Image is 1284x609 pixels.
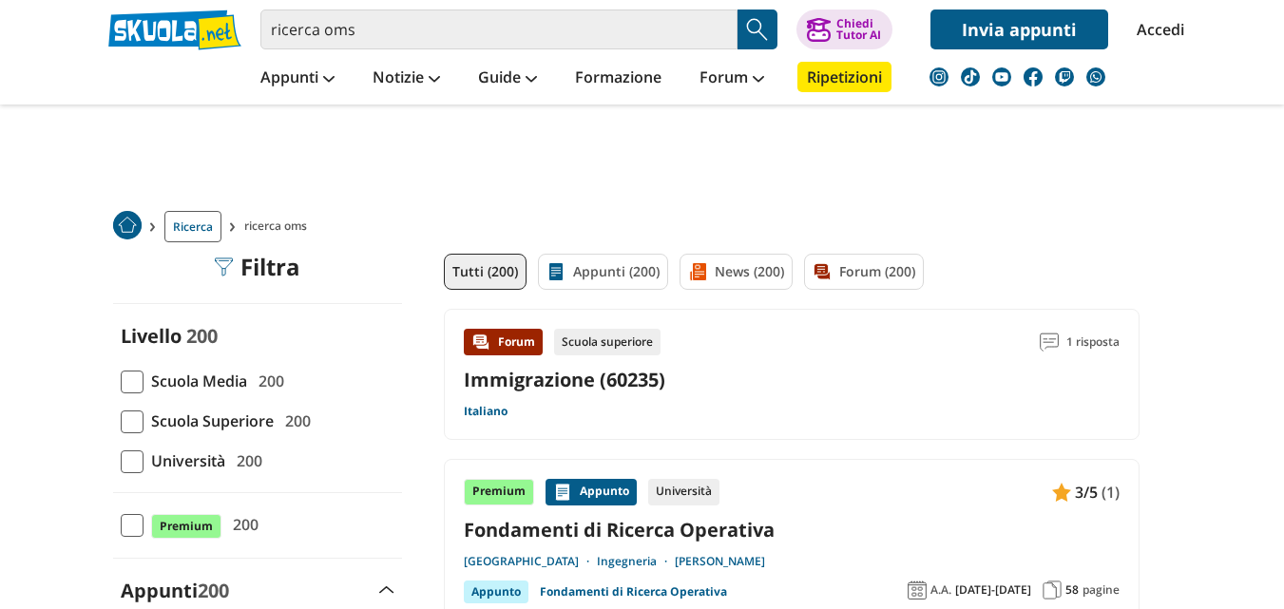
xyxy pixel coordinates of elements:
[554,329,661,355] div: Scuola superiore
[186,323,218,349] span: 200
[144,409,274,433] span: Scuola Superiore
[570,62,666,96] a: Formazione
[464,554,597,569] a: [GEOGRAPHIC_DATA]
[144,448,225,473] span: Università
[743,15,772,44] img: Cerca appunti, riassunti o versioni
[546,262,565,281] img: Appunti filtro contenuto
[540,580,727,603] a: Fondamenti di Ricerca Operativa
[992,67,1011,86] img: youtube
[796,10,892,49] button: ChiediTutor AI
[553,483,572,502] img: Appunti contenuto
[198,578,229,603] span: 200
[1086,67,1105,86] img: WhatsApp
[538,254,668,290] a: Appunti (200)
[229,448,262,473] span: 200
[680,254,793,290] a: News (200)
[929,67,949,86] img: instagram
[151,514,221,539] span: Premium
[813,262,832,281] img: Forum filtro contenuto
[738,10,777,49] button: Search Button
[473,62,542,96] a: Guide
[961,67,980,86] img: tiktok
[836,18,881,41] div: Chiedi Tutor AI
[244,211,315,242] span: ricerca oms
[546,479,637,505] div: Appunto
[648,479,719,505] div: Università
[256,62,339,96] a: Appunti
[214,254,300,280] div: Filtra
[675,554,765,569] a: [PERSON_NAME]
[278,409,311,433] span: 200
[464,404,508,419] a: Italiano
[144,369,247,393] span: Scuola Media
[464,517,1120,542] a: Fondamenti di Ricerca Operativa
[1055,67,1074,86] img: twitch
[1040,333,1059,352] img: Commenti lettura
[1043,580,1062,599] img: Pagine
[444,254,527,290] a: Tutti (200)
[930,582,951,598] span: A.A.
[164,211,221,242] a: Ricerca
[1083,582,1120,598] span: pagine
[688,262,707,281] img: News filtro contenuto
[930,10,1108,49] a: Invia appunti
[464,367,665,392] a: Immigrazione (60235)
[121,323,182,349] label: Livello
[908,580,927,599] img: Anno accademico
[955,582,1031,598] span: [DATE]-[DATE]
[1052,483,1071,502] img: Appunti contenuto
[597,554,675,569] a: Ingegneria
[1024,67,1043,86] img: facebook
[695,62,769,96] a: Forum
[214,257,233,276] img: Filtra filtri mobile
[113,211,142,242] a: Home
[1066,329,1120,355] span: 1 risposta
[1065,582,1079,598] span: 58
[804,254,924,290] a: Forum (200)
[464,329,543,355] div: Forum
[113,211,142,239] img: Home
[464,580,528,603] div: Appunto
[121,578,229,603] label: Appunti
[797,62,891,92] a: Ripetizioni
[379,586,394,594] img: Apri e chiudi sezione
[1102,480,1120,504] span: (1)
[464,479,534,505] div: Premium
[1137,10,1177,49] a: Accedi
[1075,480,1098,504] span: 3/5
[225,512,259,537] span: 200
[471,333,490,352] img: Forum contenuto
[368,62,445,96] a: Notizie
[251,369,284,393] span: 200
[260,10,738,49] input: Cerca appunti, riassunti o versioni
